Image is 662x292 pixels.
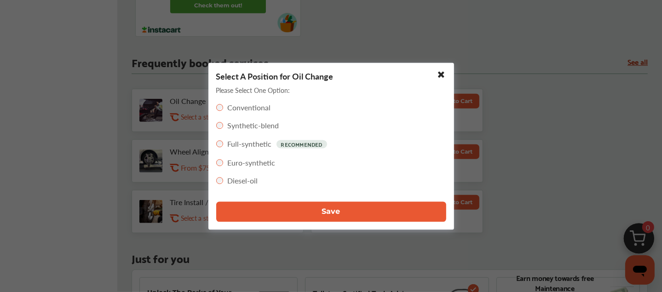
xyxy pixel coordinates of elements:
span: Save [322,207,340,216]
label: Diesel-oil [228,175,258,186]
label: Conventional [228,102,271,113]
p: Select A Position for Oil Change [216,70,334,82]
button: Save [216,201,446,222]
label: Full-synthetic [228,139,272,149]
label: Synthetic-blend [228,120,279,131]
p: RECOMMENDED [276,140,327,148]
p: Please Select One Option: [216,86,290,95]
label: Euro-synthetic [228,157,276,168]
